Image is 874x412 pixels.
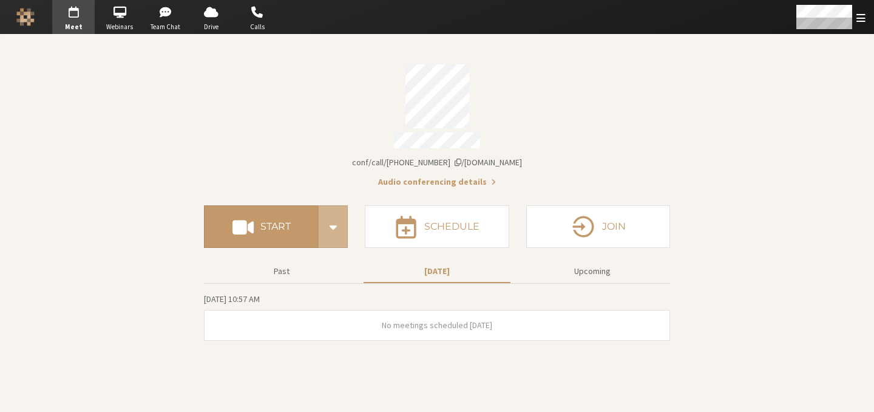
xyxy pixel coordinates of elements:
span: No meetings scheduled [DATE] [382,320,492,331]
div: Start conference options [319,205,348,248]
h4: Join [602,222,626,232]
button: Past [208,261,355,282]
button: Copy my meeting room linkCopy my meeting room link [352,156,522,169]
span: Team Chat [144,22,187,32]
h4: Schedule [424,222,479,232]
button: [DATE] [364,261,510,282]
iframe: Chat [844,380,865,403]
span: [DATE] 10:57 AM [204,294,260,304]
button: Audio conferencing details [378,176,496,188]
span: Calls [236,22,279,32]
button: Start [204,205,319,248]
h4: Start [260,222,291,232]
span: Meet [52,22,95,32]
span: Copy my meeting room link [352,157,522,168]
span: Drive [190,22,232,32]
section: Today's Meetings [204,292,670,341]
section: Account details [204,56,670,188]
img: Iotum [16,8,35,26]
button: Schedule [365,205,509,248]
span: Webinars [98,22,141,32]
button: Join [526,205,670,248]
button: Upcoming [519,261,666,282]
